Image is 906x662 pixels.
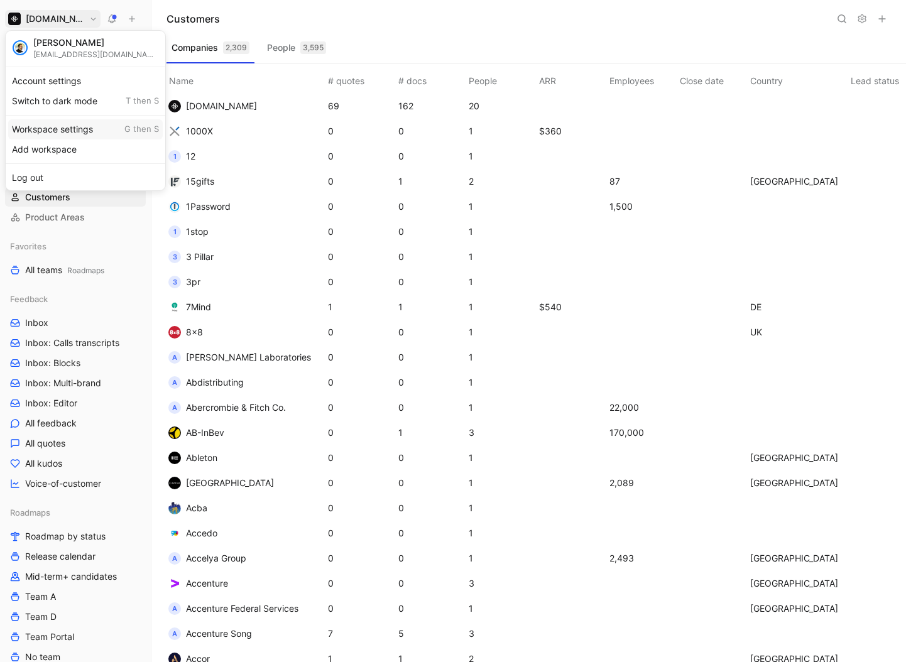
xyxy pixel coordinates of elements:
[8,91,163,111] div: Switch to dark mode
[33,50,159,59] div: [EMAIL_ADDRESS][DOMAIN_NAME]
[5,30,166,191] div: Supernova.io[DOMAIN_NAME]
[33,37,159,48] div: [PERSON_NAME]
[124,124,159,135] span: G then S
[8,168,163,188] div: Log out
[8,71,163,91] div: Account settings
[14,41,26,54] img: avatar
[126,95,159,107] span: T then S
[8,139,163,160] div: Add workspace
[8,119,163,139] div: Workspace settings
